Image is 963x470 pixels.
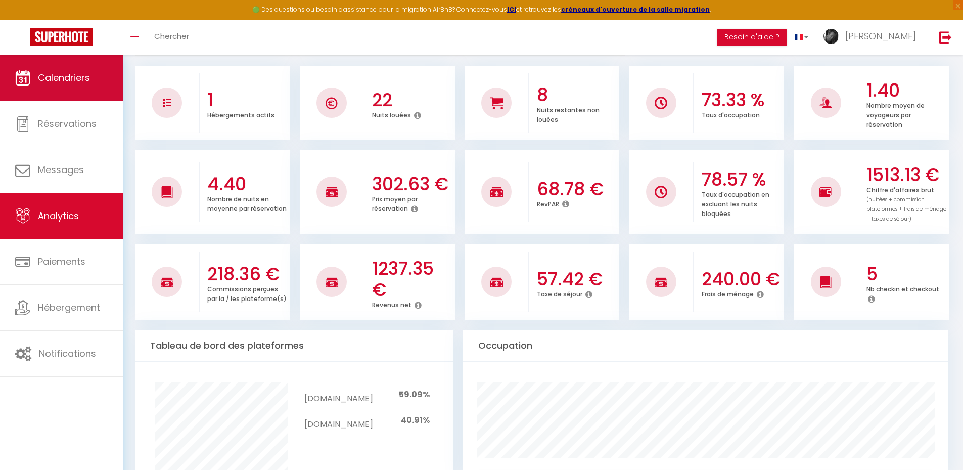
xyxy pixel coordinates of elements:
[207,193,287,213] p: Nombre de nuits en moyenne par réservation
[702,109,760,119] p: Taux d'occupation
[207,264,288,285] h3: 218.36 €
[866,264,947,285] h3: 5
[702,169,782,190] h3: 78.57 %
[702,90,782,111] h3: 73.33 %
[463,330,948,362] div: Occupation
[537,198,559,208] p: RevPAR
[866,80,947,101] h3: 1.40
[939,31,952,44] img: logout
[866,184,946,223] p: Chiffre d'affaires brut
[401,414,430,426] span: 40.91%
[537,179,617,200] h3: 68.78 €
[655,186,667,198] img: NO IMAGE
[537,84,617,106] h3: 8
[207,109,274,119] p: Hébergements actifs
[38,209,79,222] span: Analytics
[537,104,600,124] p: Nuits restantes non louées
[702,188,769,218] p: Taux d'occupation en excluant les nuits bloquées
[816,20,929,55] a: ... [PERSON_NAME]
[8,4,38,34] button: Ouvrir le widget de chat LiveChat
[866,196,946,223] span: (nuitées + commission plateformes + frais de ménage + taxes de séjour)
[372,193,418,213] p: Prix moyen par réservation
[207,283,287,303] p: Commissions perçues par la / les plateforme(s)
[399,389,430,400] span: 59.09%
[561,5,710,14] a: créneaux d'ouverture de la salle migration
[372,174,452,195] h3: 302.63 €
[304,407,373,433] td: [DOMAIN_NAME]
[866,99,925,129] p: Nombre moyen de voyageurs par réservation
[38,71,90,84] span: Calendriers
[38,301,100,314] span: Hébergement
[154,31,189,41] span: Chercher
[372,298,411,309] p: Revenus net
[372,90,452,111] h3: 22
[207,174,288,195] h3: 4.40
[866,164,947,186] h3: 1513.13 €
[30,28,93,46] img: Super Booking
[537,288,582,298] p: Taxe de séjour
[147,20,197,55] a: Chercher
[38,163,84,176] span: Messages
[135,330,453,362] div: Tableau de bord des plateformes
[39,347,96,360] span: Notifications
[866,283,939,293] p: Nb checkin et checkout
[372,258,452,301] h3: 1237.35 €
[38,117,97,130] span: Réservations
[819,186,832,198] img: NO IMAGE
[38,255,85,268] span: Paiements
[537,269,617,290] h3: 57.42 €
[717,29,787,46] button: Besoin d'aide ?
[163,99,171,107] img: NO IMAGE
[304,382,373,408] td: [DOMAIN_NAME]
[207,90,288,111] h3: 1
[372,109,411,119] p: Nuits louées
[845,30,916,42] span: [PERSON_NAME]
[702,269,782,290] h3: 240.00 €
[507,5,516,14] a: ICI
[702,288,754,298] p: Frais de ménage
[823,29,839,44] img: ...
